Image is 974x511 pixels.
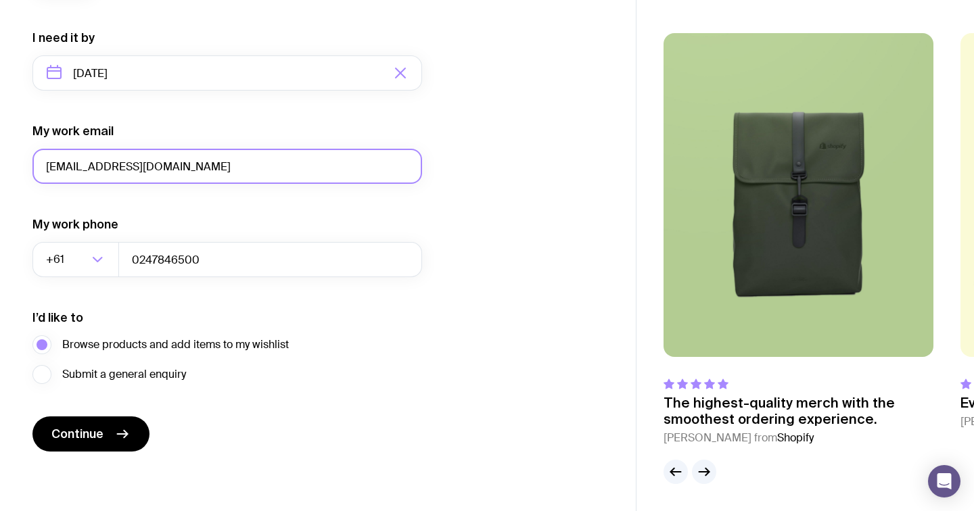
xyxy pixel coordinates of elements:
[32,416,149,452] button: Continue
[664,395,933,427] p: The highest-quality merch with the smoothest ordering experience.
[32,30,95,46] label: I need it by
[32,310,83,326] label: I’d like to
[928,465,960,497] div: Open Intercom Messenger
[46,242,67,277] span: +61
[777,431,814,445] span: Shopify
[32,149,422,184] input: you@email.com
[118,242,422,277] input: 0400123456
[32,216,118,233] label: My work phone
[32,55,422,91] input: Select a target date
[67,242,88,277] input: Search for option
[62,366,186,383] span: Submit a general enquiry
[32,242,119,277] div: Search for option
[62,337,289,353] span: Browse products and add items to my wishlist
[51,426,103,442] span: Continue
[32,123,114,139] label: My work email
[664,430,933,446] cite: [PERSON_NAME] from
